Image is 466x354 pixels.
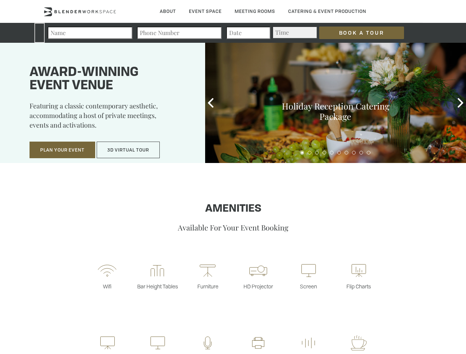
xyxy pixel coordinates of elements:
h1: Award-winning event venue [30,66,187,93]
a: Holiday Reception Catering Package [282,100,389,122]
input: Date [226,27,270,39]
input: Book a Tour [319,27,404,39]
h1: Amenities [23,203,443,215]
p: Flip Charts [334,283,384,290]
iframe: Chat Widget [429,319,466,354]
p: Screen [283,283,334,290]
p: Available For Your Event Booking [23,222,443,232]
input: Name [48,27,132,39]
p: Wifi [82,283,132,290]
p: HD Projector [233,283,283,290]
button: 3D Virtual Tour [97,142,160,159]
p: Furniture [183,283,233,290]
input: Phone Number [137,27,222,39]
p: Bar Height Tables [132,283,183,290]
p: Featuring a classic contemporary aesthetic, accommodating a host of private meetings, events and ... [30,101,187,135]
button: Plan Your Event [30,142,95,159]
